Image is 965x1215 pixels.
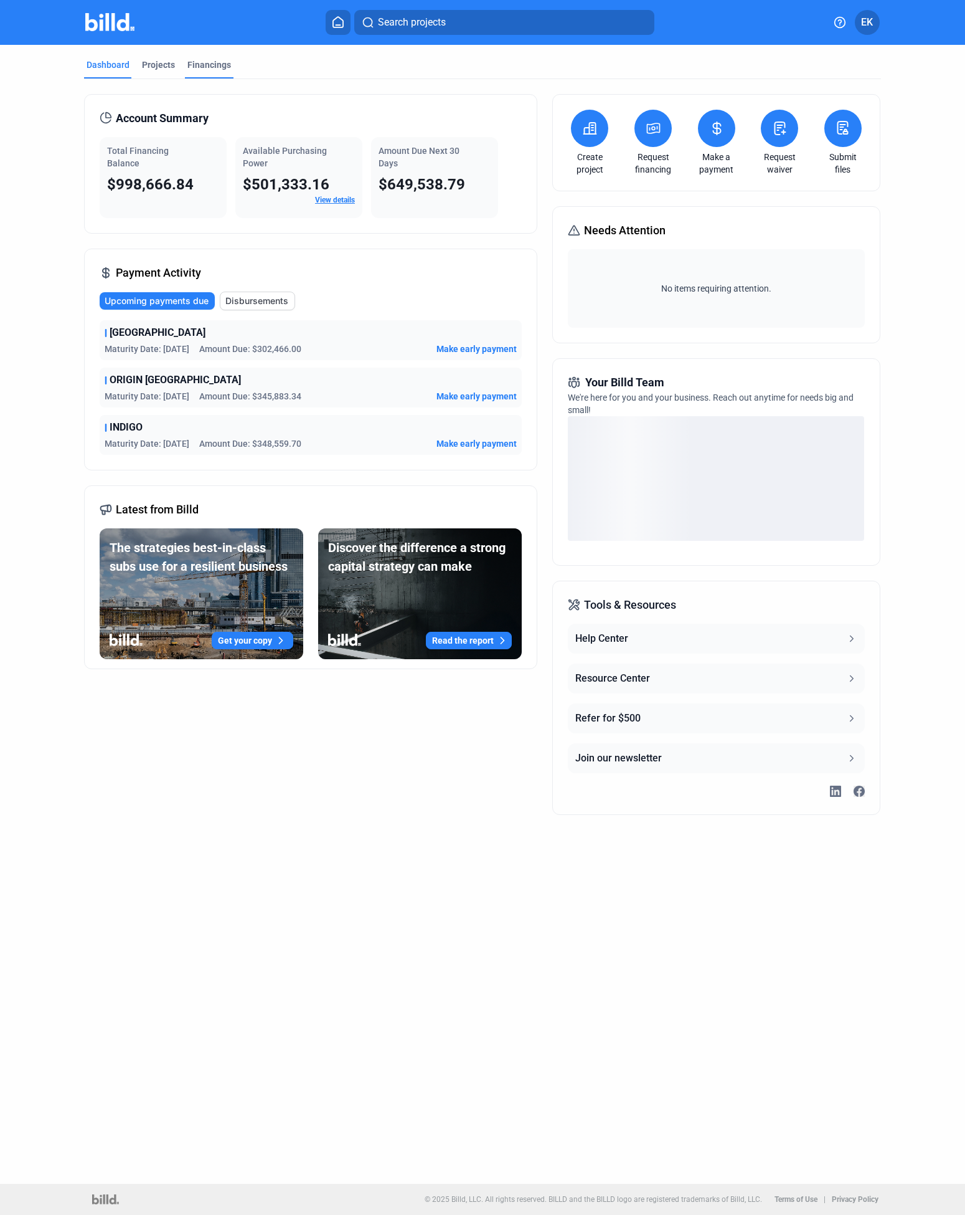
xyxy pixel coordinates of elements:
[568,743,864,773] button: Join our newsletter
[631,151,675,176] a: Request financing
[199,437,301,450] span: Amount Due: $348,559.70
[225,295,288,307] span: Disbursements
[107,176,194,193] span: $998,666.84
[315,196,355,204] a: View details
[328,538,512,576] div: Discover the difference a strong capital strategy can make
[774,1195,817,1204] b: Terms of Use
[187,59,231,71] div: Financings
[584,222,666,239] span: Needs Attention
[116,501,199,518] span: Latest from Billd
[243,176,329,193] span: $501,333.16
[584,596,676,614] span: Tools & Resources
[105,343,189,355] span: Maturity Date: [DATE]
[575,631,628,646] div: Help Center
[379,146,459,168] span: Amount Due Next 30 Days
[426,632,512,649] button: Read the report
[105,295,209,307] span: Upcoming payments due
[758,151,801,176] a: Request waiver
[105,437,189,450] span: Maturity Date: [DATE]
[436,343,517,355] button: Make early payment
[436,437,517,450] button: Make early payment
[436,390,517,403] button: Make early payment
[116,110,209,127] span: Account Summary
[212,632,293,649] button: Get your copy
[573,282,859,295] span: No items requiring attention.
[105,390,189,403] span: Maturity Date: [DATE]
[585,374,664,391] span: Your Billd Team
[832,1195,878,1204] b: Privacy Policy
[379,176,465,193] span: $649,538.79
[568,703,864,733] button: Refer for $500
[243,146,327,168] span: Available Purchasing Power
[575,751,662,766] div: Join our newsletter
[220,292,295,310] button: Disbursements
[821,151,865,176] a: Submit files
[861,15,873,30] span: EK
[110,420,143,435] span: INDIGO
[568,416,864,541] div: loading
[568,393,854,415] span: We're here for you and your business. Reach out anytime for needs big and small!
[116,264,201,282] span: Payment Activity
[575,711,641,726] div: Refer for $500
[110,373,241,388] span: ORIGIN [GEOGRAPHIC_DATA]
[568,151,611,176] a: Create project
[142,59,175,71] div: Projects
[824,1195,826,1204] p: |
[378,15,446,30] span: Search projects
[354,10,654,35] button: Search projects
[425,1195,762,1204] p: © 2025 Billd, LLC. All rights reserved. BILLD and the BILLD logo are registered trademarks of Bil...
[107,146,169,168] span: Total Financing Balance
[100,292,215,310] button: Upcoming payments due
[695,151,738,176] a: Make a payment
[568,664,864,693] button: Resource Center
[85,13,134,31] img: Billd Company Logo
[110,538,293,576] div: The strategies best-in-class subs use for a resilient business
[575,671,650,686] div: Resource Center
[92,1194,119,1204] img: logo
[110,325,205,340] span: [GEOGRAPHIC_DATA]
[855,10,880,35] button: EK
[199,390,301,403] span: Amount Due: $345,883.34
[87,59,129,71] div: Dashboard
[199,343,301,355] span: Amount Due: $302,466.00
[568,624,864,654] button: Help Center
